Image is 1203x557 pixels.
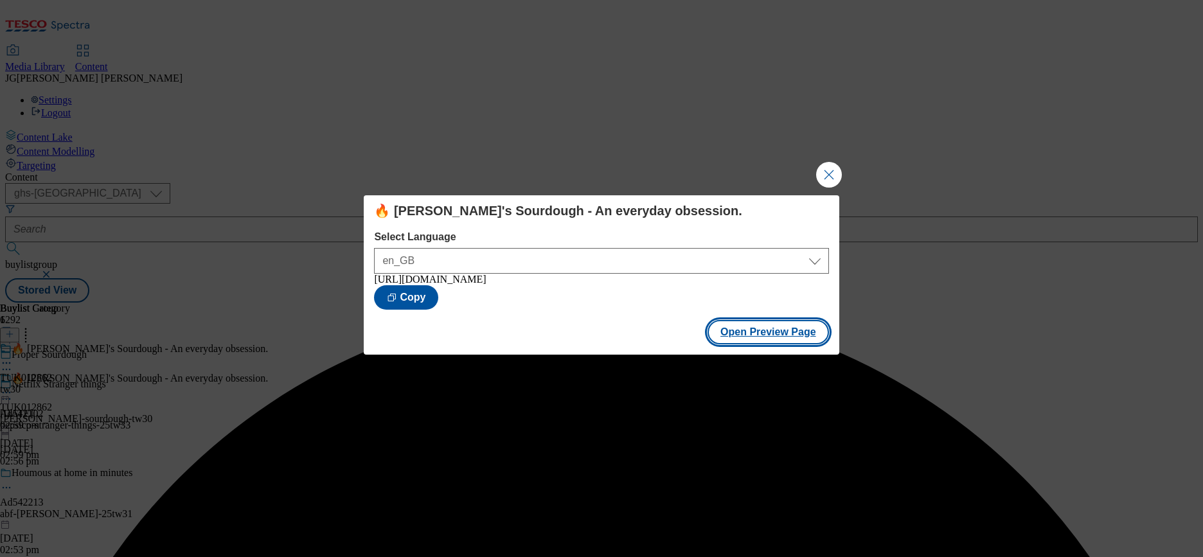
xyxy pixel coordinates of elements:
[374,203,828,218] h4: 🔥 [PERSON_NAME]'s Sourdough - An everyday obsession.
[708,320,829,344] button: Open Preview Page
[374,274,828,285] div: [URL][DOMAIN_NAME]
[374,285,438,310] button: Copy
[816,162,842,188] button: Close Modal
[374,231,828,243] label: Select Language
[364,195,839,355] div: Modal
